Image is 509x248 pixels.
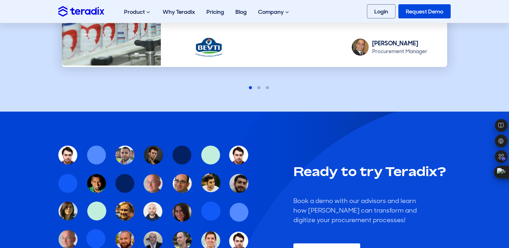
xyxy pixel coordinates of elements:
a: Pricing [201,1,230,23]
a: Why Teradix [157,1,201,23]
a: Request Demo [398,4,451,18]
button: 3 of 3 [260,84,266,90]
img: Beyti [181,36,237,58]
img: Teradix logo [58,6,104,16]
img: Islam Abdel Maqsoud [352,39,369,56]
div: Company [252,1,296,23]
button: 2 of 3 [252,84,257,90]
button: 1 of 3 [243,84,249,90]
div: Procurement Manager [372,48,427,55]
a: Blog [230,1,252,23]
a: Login [367,4,396,18]
div: Product [118,1,157,23]
div: Book a demo with our advisors and learn how [PERSON_NAME] can transform and digitize your procure... [293,196,421,225]
div: [PERSON_NAME] [372,39,427,48]
h2: Ready to try Teradix? [293,163,451,179]
iframe: Chatbot [462,201,499,238]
